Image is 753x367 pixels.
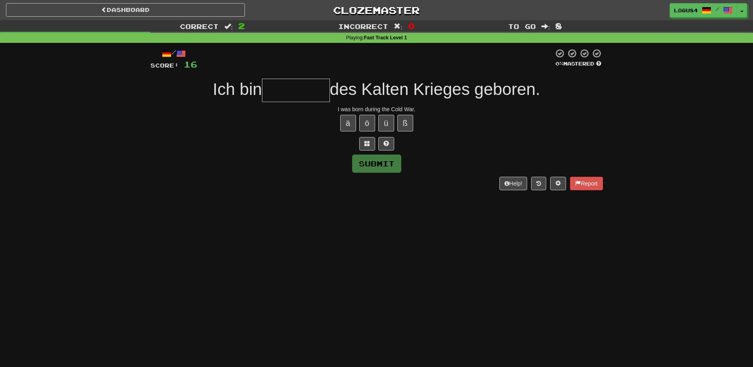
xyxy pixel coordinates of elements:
a: Dashboard [6,3,245,17]
button: ä [340,115,356,131]
span: : [541,23,550,30]
span: 2 [238,21,245,31]
span: 8 [555,21,562,31]
span: Incorrect [338,22,388,30]
button: Switch sentence to multiple choice alt+p [359,137,375,151]
div: Mastered [554,60,603,68]
span: Ich bin [213,80,262,99]
span: 16 [184,59,197,69]
span: Score: [150,62,179,69]
button: Round history (alt+y) [531,177,546,190]
button: Submit [352,155,401,173]
strong: Fast Track Level 1 [364,35,407,41]
span: : [394,23,402,30]
span: : [224,23,233,30]
a: Clozemaster [257,3,496,17]
span: loqu84 [674,7,698,14]
span: 0 [408,21,415,31]
span: 0 % [555,60,563,67]
span: des Kalten Krieges geboren. [330,80,540,99]
button: Report [570,177,603,190]
button: ß [397,115,413,131]
button: ü [378,115,394,131]
button: Help! [499,177,528,190]
a: loqu84 / [670,3,737,17]
button: ö [359,115,375,131]
div: / [150,48,197,58]
div: I was born during the Cold War. [150,105,603,113]
span: Correct [180,22,219,30]
span: To go [508,22,536,30]
span: / [715,6,719,12]
button: Single letter hint - you only get 1 per sentence and score half the points! alt+h [378,137,394,151]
